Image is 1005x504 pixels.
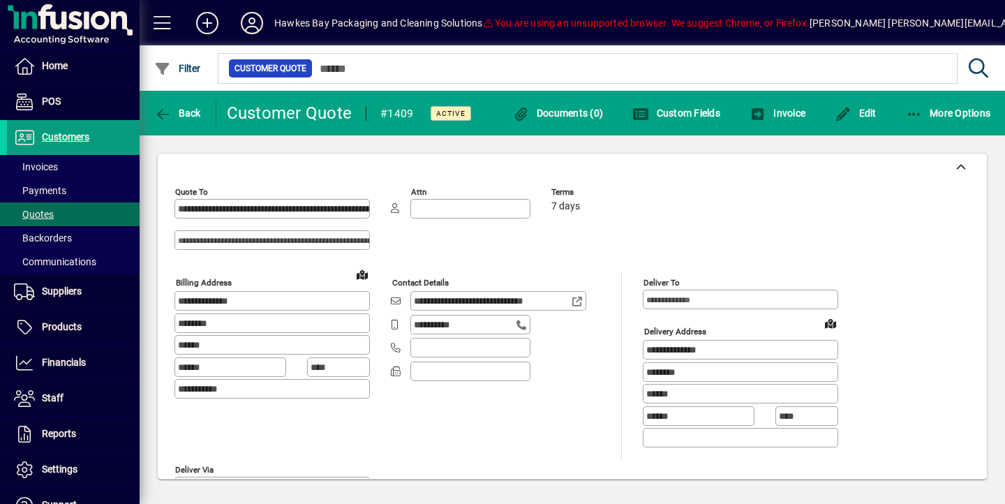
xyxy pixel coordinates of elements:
span: Customers [42,131,89,142]
button: Custom Fields [629,101,724,126]
span: Edit [835,108,877,119]
a: Products [7,310,140,345]
span: Financials [42,357,86,368]
span: Terms [551,188,635,197]
span: Quotes [14,209,54,220]
a: POS [7,84,140,119]
span: Products [42,321,82,332]
span: Invoices [14,161,58,172]
span: Custom Fields [632,108,720,119]
span: Backorders [14,232,72,244]
button: Filter [151,56,204,81]
a: Financials [7,346,140,380]
a: Invoices [7,155,140,179]
a: Quotes [7,202,140,226]
mat-label: Attn [411,187,426,197]
a: Reports [7,417,140,452]
span: Home [42,60,68,71]
div: Customer Quote [227,102,352,124]
span: Invoice [750,108,805,119]
span: 7 days [551,201,580,212]
span: Settings [42,464,77,475]
span: POS [42,96,61,107]
a: Suppliers [7,274,140,309]
app-page-header-button: Back [140,101,216,126]
mat-label: Deliver via [175,464,214,474]
span: Staff [42,392,64,403]
span: You are using an unsupported browser. We suggest Chrome, or Firefox. [483,17,810,29]
span: Suppliers [42,286,82,297]
div: #1409 [380,103,413,125]
a: View on map [819,312,842,334]
a: Settings [7,452,140,487]
span: More Options [906,108,991,119]
a: Payments [7,179,140,202]
a: Backorders [7,226,140,250]
button: Back [151,101,204,126]
span: Customer Quote [234,61,306,75]
a: Home [7,49,140,84]
a: View on map [351,263,373,286]
span: Communications [14,256,96,267]
button: Add [185,10,230,36]
span: Reports [42,428,76,439]
button: Profile [230,10,274,36]
a: Staff [7,381,140,416]
div: Hawkes Bay Packaging and Cleaning Solutions [274,12,483,34]
button: Invoice [746,101,809,126]
span: Documents (0) [512,108,603,119]
mat-label: Quote To [175,187,208,197]
span: Filter [154,63,201,74]
span: Payments [14,185,66,196]
button: Documents (0) [509,101,606,126]
span: Active [436,109,466,118]
button: Edit [831,101,880,126]
a: Communications [7,250,140,274]
button: More Options [902,101,995,126]
mat-label: Deliver To [643,278,680,288]
span: Back [154,108,201,119]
